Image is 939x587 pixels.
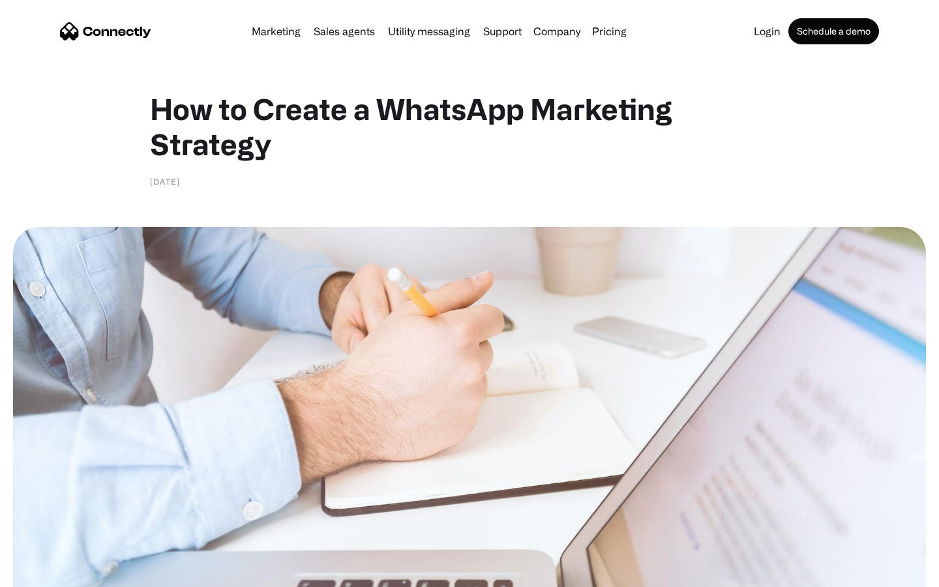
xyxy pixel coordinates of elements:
a: Schedule a demo [788,18,879,44]
aside: Language selected: English [13,564,78,582]
a: Marketing [246,26,306,37]
h1: How to Create a WhatsApp Marketing Strategy [150,91,789,162]
a: Utility messaging [383,26,475,37]
ul: Language list [26,564,78,582]
a: Sales agents [308,26,380,37]
div: Company [533,22,580,40]
a: Pricing [587,26,632,37]
div: [DATE] [150,175,180,188]
a: Login [749,26,786,37]
a: Support [478,26,527,37]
